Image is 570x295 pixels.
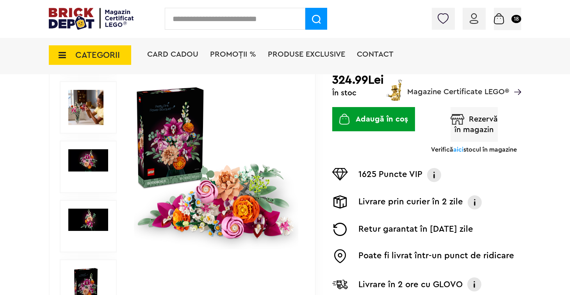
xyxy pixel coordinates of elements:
[426,168,442,182] img: Info VIP
[68,209,108,231] img: Seturi Lego Buchet de flori roz
[332,249,348,263] img: Easybox
[467,195,483,209] img: Info livrare prin curier
[268,50,345,58] a: Produse exclusive
[332,195,348,209] img: Livrare
[467,277,482,292] img: Info livrare cu GLOVO
[147,50,198,58] a: Card Cadou
[68,149,108,172] img: Buchet de flori roz LEGO 10342
[358,195,463,209] p: Livrare prin curier în 2 zile
[332,168,348,181] img: Puncte VIP
[134,85,298,249] img: Buchet de flori roz
[358,278,463,291] p: Livrare în 2 ore cu GLOVO
[358,168,422,182] p: 1625 Puncte VIP
[210,50,256,58] a: PROMOȚII %
[358,223,473,236] p: Retur garantat în [DATE] zile
[358,249,514,263] p: Poate fi livrat într-un punct de ridicare
[357,50,394,58] a: Contact
[75,51,120,59] span: CATEGORII
[407,78,509,96] span: Magazine Certificate LEGO®
[509,78,521,86] a: Magazine Certificate LEGO®
[453,147,463,153] span: aici
[431,146,517,154] p: Verifică stocul în magazine
[332,279,348,289] img: Livrare Glovo
[332,223,348,236] img: Returnare
[68,90,103,125] img: Buchet de flori roz
[451,107,498,142] button: Rezervă în magazin
[332,107,415,131] button: Adaugă în coș
[511,15,521,23] small: 18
